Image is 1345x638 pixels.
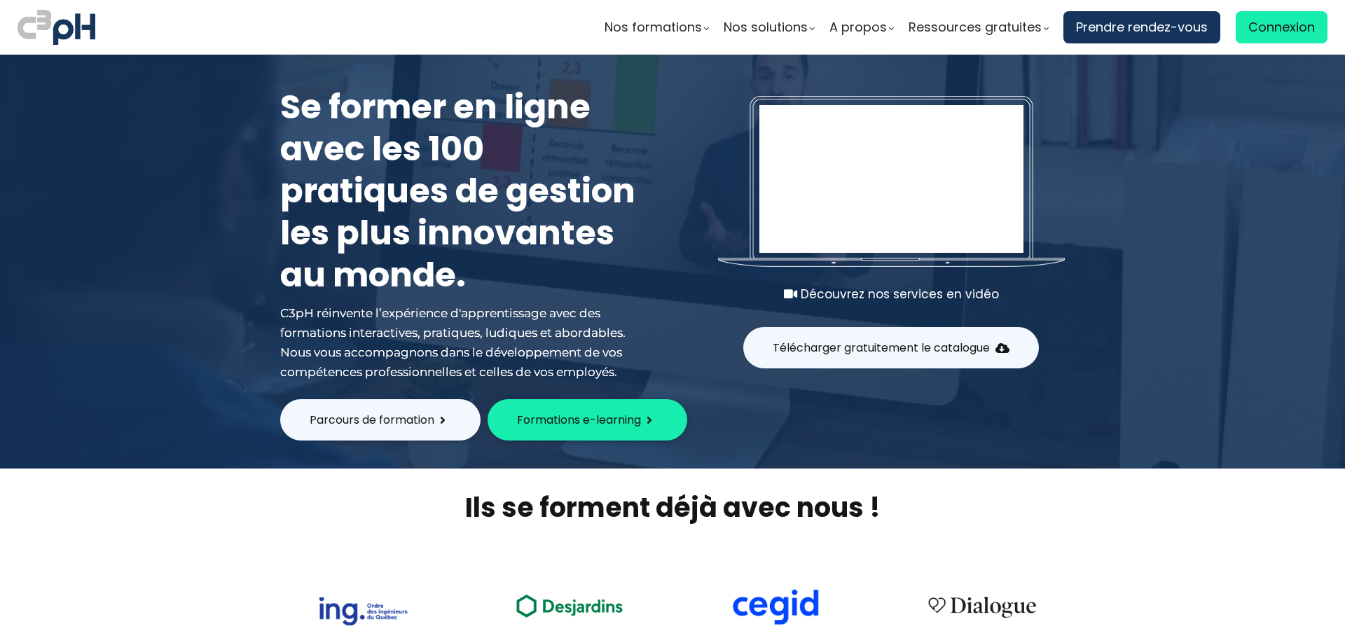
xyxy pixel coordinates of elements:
[488,399,687,441] button: Formations e-learning
[280,303,644,382] div: C3pH réinvente l’expérience d'apprentissage avec des formations interactives, pratiques, ludiques...
[18,7,95,48] img: logo C3PH
[517,411,641,429] span: Formations e-learning
[280,399,481,441] button: Parcours de formation
[605,17,702,38] span: Nos formations
[1063,11,1220,43] a: Prendre rendez-vous
[731,589,820,625] img: cdf238afa6e766054af0b3fe9d0794df.png
[280,86,644,296] h1: Se former en ligne avec les 100 pratiques de gestion les plus innovantes au monde.
[263,490,1082,525] h2: Ils se forment déjà avec nous !
[310,411,434,429] span: Parcours de formation
[318,597,408,625] img: 73f878ca33ad2a469052bbe3fa4fd140.png
[506,586,633,625] img: ea49a208ccc4d6e7deb170dc1c457f3b.png
[743,327,1039,368] button: Télécharger gratuitement le catalogue
[919,588,1045,625] img: 4cbfeea6ce3138713587aabb8dcf64fe.png
[773,339,990,356] span: Télécharger gratuitement le catalogue
[909,17,1042,38] span: Ressources gratuites
[829,17,887,38] span: A propos
[1236,11,1327,43] a: Connexion
[718,284,1065,304] div: Découvrez nos services en vidéo
[724,17,808,38] span: Nos solutions
[1076,17,1208,38] span: Prendre rendez-vous
[1248,17,1315,38] span: Connexion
